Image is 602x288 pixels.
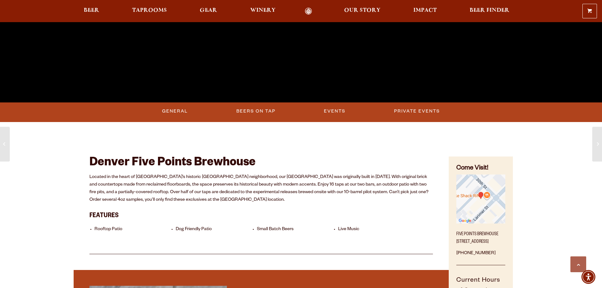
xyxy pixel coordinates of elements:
[89,208,433,222] h3: Features
[132,8,167,13] span: Taprooms
[84,8,99,13] span: Beer
[246,8,280,15] a: Winery
[89,174,433,204] p: Located in the heart of [GEOGRAPHIC_DATA]’s historic [GEOGRAPHIC_DATA] neighborhood, our [GEOGRAP...
[456,164,505,173] h4: Come Visit!
[413,8,437,13] span: Impact
[257,227,335,233] li: Small Batch Beers
[456,175,505,223] img: Small thumbnail of location on map
[456,227,505,246] p: Five Points Brewhouse [STREET_ADDRESS]
[470,8,509,13] span: Beer Finder
[340,8,385,15] a: Our Story
[344,8,380,13] span: Our Story
[409,8,441,15] a: Impact
[128,8,171,15] a: Taprooms
[94,227,173,233] li: Rooftop Patio
[250,8,276,13] span: Winery
[176,227,254,233] li: Dog Friendly Patio
[80,8,103,15] a: Beer
[456,220,505,225] a: Find on Google Maps (opens in a new window)
[338,227,416,233] li: Live Music
[465,8,514,15] a: Beer Finder
[160,104,190,119] a: General
[196,8,221,15] a: Gear
[570,256,586,272] a: Scroll to top
[456,251,496,256] a: Call via 8x8
[321,104,348,119] a: Events
[89,156,433,170] h2: Denver Five Points Brewhouse
[234,104,278,119] a: Beers on Tap
[297,8,320,15] a: Odell Home
[200,8,217,13] span: Gear
[392,104,442,119] a: Private Events
[581,270,595,284] div: Accessibility Menu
